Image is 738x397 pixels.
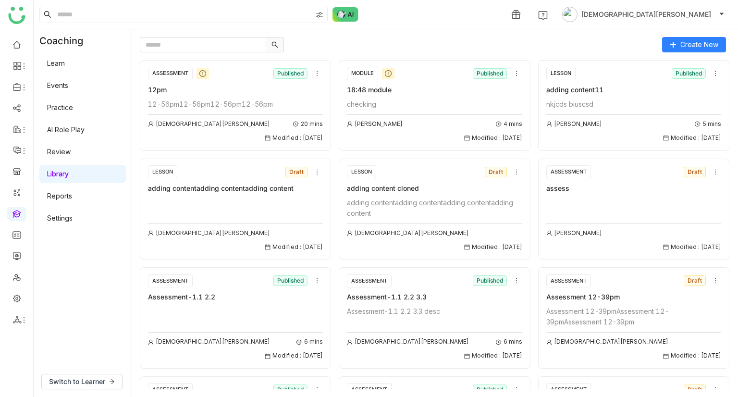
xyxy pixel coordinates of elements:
[464,243,522,252] div: Modified : [DATE]
[695,120,721,129] div: 5 mins
[347,67,378,80] div: MODULE
[347,337,469,347] div: [DEMOGRAPHIC_DATA][PERSON_NAME]
[538,11,548,20] img: help.svg
[546,292,721,302] div: Assessment 12-39pm
[273,275,307,286] nz-tag: Published
[148,229,270,238] div: [DEMOGRAPHIC_DATA][PERSON_NAME]
[560,7,726,22] button: [DEMOGRAPHIC_DATA][PERSON_NAME]
[672,68,706,79] nz-tag: Published
[49,376,105,387] span: Switch to Learner
[347,274,392,287] div: ASSESSMENT
[47,148,71,156] a: Review
[47,192,72,200] a: Reports
[332,7,358,22] img: ask-buddy-normal.svg
[684,385,706,395] nz-tag: Draft
[663,134,721,143] div: Modified : [DATE]
[273,68,307,79] nz-tag: Published
[296,337,323,347] div: 6 mins
[347,99,522,110] div: checking
[347,292,522,302] div: Assessment-1.1 2.2 3.3
[347,85,522,95] div: 18:48 module
[464,134,522,143] div: Modified : [DATE]
[265,243,323,252] div: Modified : [DATE]
[546,85,721,95] div: adding content11
[684,167,706,177] nz-tag: Draft
[293,120,323,129] div: 20 mins
[684,275,706,286] nz-tag: Draft
[473,68,507,79] nz-tag: Published
[347,306,522,317] div: Assessment-1.1 2.2 3.3 desc
[562,7,578,22] img: avatar
[148,183,323,194] div: adding contentadding contentadding content
[546,229,602,238] div: [PERSON_NAME]
[148,337,270,347] div: [DEMOGRAPHIC_DATA][PERSON_NAME]
[148,99,323,110] div: 12-56pm12-56pm12-56pm12-56pm
[47,214,73,222] a: Settings
[546,120,602,129] div: [PERSON_NAME]
[546,183,721,194] div: assess
[347,165,376,178] div: LESSON
[265,134,323,143] div: Modified : [DATE]
[662,37,726,52] button: Create New
[473,385,507,395] nz-tag: Published
[148,120,270,129] div: [DEMOGRAPHIC_DATA][PERSON_NAME]
[47,81,68,89] a: Events
[285,167,307,177] nz-tag: Draft
[546,274,591,287] div: ASSESSMENT
[496,337,522,347] div: 6 mins
[546,165,591,178] div: ASSESSMENT
[464,351,522,360] div: Modified : [DATE]
[47,125,85,134] a: AI Role Play
[663,351,721,360] div: Modified : [DATE]
[316,11,323,19] img: search-type.svg
[546,99,721,110] div: nkjcds biuscsd
[148,383,193,396] div: ASSESSMENT
[47,103,73,112] a: Practice
[663,243,721,252] div: Modified : [DATE]
[8,7,25,24] img: logo
[347,120,403,129] div: [PERSON_NAME]
[148,292,323,302] div: Assessment-1.1 2.2
[148,67,193,80] div: ASSESSMENT
[34,29,98,52] div: Coaching
[546,306,721,327] div: Assessment 12-39pmAssessment 12-39pmAssessment 12-39pm
[546,383,591,396] div: ASSESSMENT
[148,274,193,287] div: ASSESSMENT
[496,120,522,129] div: 4 mins
[47,170,69,178] a: Library
[485,167,507,177] nz-tag: Draft
[347,383,392,396] div: ASSESSMENT
[546,67,576,80] div: LESSON
[347,198,522,219] div: adding contentadding contentadding contentadding content
[148,85,323,95] div: 12pm
[680,39,718,50] span: Create New
[581,9,711,20] span: [DEMOGRAPHIC_DATA][PERSON_NAME]
[473,275,507,286] nz-tag: Published
[47,59,65,67] a: Learn
[347,183,522,194] div: adding content cloned
[273,385,307,395] nz-tag: Published
[546,337,668,347] div: [DEMOGRAPHIC_DATA][PERSON_NAME]
[347,229,469,238] div: [DEMOGRAPHIC_DATA][PERSON_NAME]
[41,374,123,389] button: Switch to Learner
[148,165,177,178] div: LESSON
[265,351,323,360] div: Modified : [DATE]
